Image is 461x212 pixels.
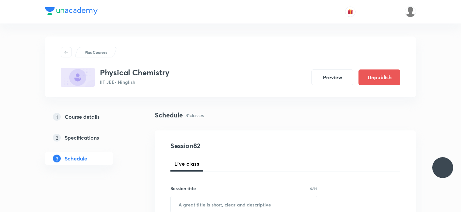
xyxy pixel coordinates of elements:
[170,141,290,151] h4: Session 82
[155,110,183,120] h4: Schedule
[405,6,416,17] img: Mukesh Gupta
[53,113,61,121] p: 1
[45,7,98,17] a: Company Logo
[53,134,61,142] p: 2
[310,187,317,190] p: 0/99
[45,110,134,123] a: 1Course details
[347,9,353,15] img: avatar
[174,160,199,168] span: Live class
[170,185,196,192] h6: Session title
[185,112,204,119] p: 81 classes
[45,7,98,15] img: Company Logo
[439,164,447,172] img: ttu
[345,7,356,17] button: avatar
[100,79,169,85] p: IIT JEE • Hinglish
[358,69,400,85] button: Unpublish
[100,68,169,77] h3: Physical Chemistry
[311,69,353,85] button: Preview
[53,155,61,162] p: 3
[65,134,99,142] h5: Specifications
[85,49,107,55] p: Plus Courses
[65,113,100,121] h5: Course details
[65,155,87,162] h5: Schedule
[45,131,134,144] a: 2Specifications
[61,68,95,87] img: F68E2E5E-8922-4868-9759-5D61B094A3FC_plus.png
